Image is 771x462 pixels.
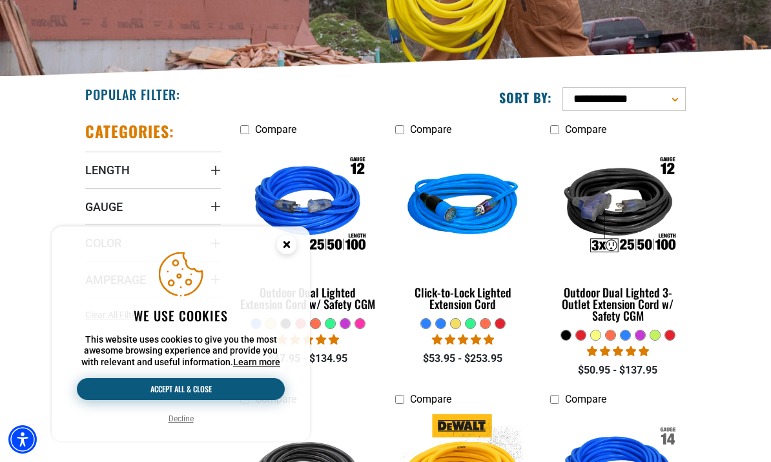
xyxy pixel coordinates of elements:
[77,307,285,324] h2: We use cookies
[85,121,174,141] h2: Categories:
[550,363,686,378] div: $50.95 - $137.95
[432,334,494,346] span: 4.87 stars
[8,425,37,454] div: Accessibility Menu
[77,334,285,368] p: This website uses cookies to give you the most awesome browsing experience and provide you with r...
[550,142,686,329] a: Outdoor Dual Lighted 3-Outlet Extension Cord w/ Safety CGM Outdoor Dual Lighted 3-Outlet Extensio...
[550,286,686,321] div: Outdoor Dual Lighted 3-Outlet Extension Cord w/ Safety CGM
[565,123,606,136] span: Compare
[255,123,296,136] span: Compare
[85,188,221,225] summary: Gauge
[85,163,130,177] span: Length
[85,225,221,261] summary: Color
[85,86,180,103] h2: Popular Filter:
[548,144,688,269] img: Outdoor Dual Lighted 3-Outlet Extension Cord w/ Safety CGM
[499,89,552,106] label: Sort by:
[85,199,123,214] span: Gauge
[410,123,451,136] span: Compare
[587,345,649,357] span: 4.80 stars
[395,351,531,367] div: $53.95 - $253.95
[233,357,280,367] a: This website uses cookies to give you the most awesome browsing experience and provide you with r...
[263,226,310,266] button: Close this option
[238,144,378,269] img: Outdoor Dual Lighted Extension Cord w/ Safety CGM
[565,393,606,405] span: Compare
[393,144,533,269] img: blue
[395,286,531,310] div: Click-to-Lock Lighted Extension Cord
[395,142,531,317] a: blue Click-to-Lock Lighted Extension Cord
[165,412,198,425] button: Decline
[77,378,285,400] button: Accept all & close
[52,226,310,442] aside: Cookie Consent
[277,334,339,346] span: 4.81 stars
[410,393,451,405] span: Compare
[240,142,376,317] a: Outdoor Dual Lighted Extension Cord w/ Safety CGM Outdoor Dual Lighted Extension Cord w/ Safety CGM
[85,152,221,188] summary: Length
